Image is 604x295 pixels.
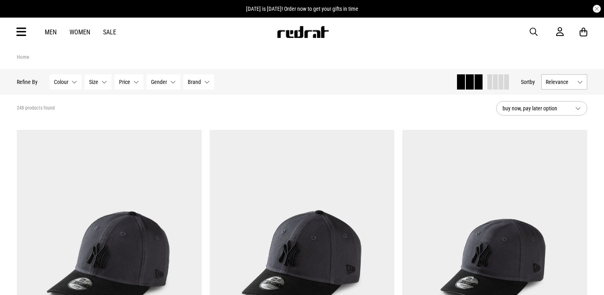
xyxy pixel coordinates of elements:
[17,79,38,85] p: Refine By
[45,28,57,36] a: Men
[276,26,329,38] img: Redrat logo
[85,74,111,90] button: Size
[119,79,130,85] span: Price
[50,74,81,90] button: Colour
[246,6,358,12] span: [DATE] is [DATE]! Order now to get your gifts in time
[115,74,143,90] button: Price
[183,74,214,90] button: Brand
[17,105,55,112] span: 248 products found
[89,79,98,85] span: Size
[546,79,574,85] span: Relevance
[541,74,587,90] button: Relevance
[496,101,587,116] button: buy now, pay later option
[530,79,535,85] span: by
[151,79,167,85] span: Gender
[70,28,90,36] a: Women
[147,74,180,90] button: Gender
[103,28,116,36] a: Sale
[521,77,535,87] button: Sortby
[503,104,569,113] span: buy now, pay later option
[54,79,68,85] span: Colour
[188,79,201,85] span: Brand
[17,54,29,60] a: Home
